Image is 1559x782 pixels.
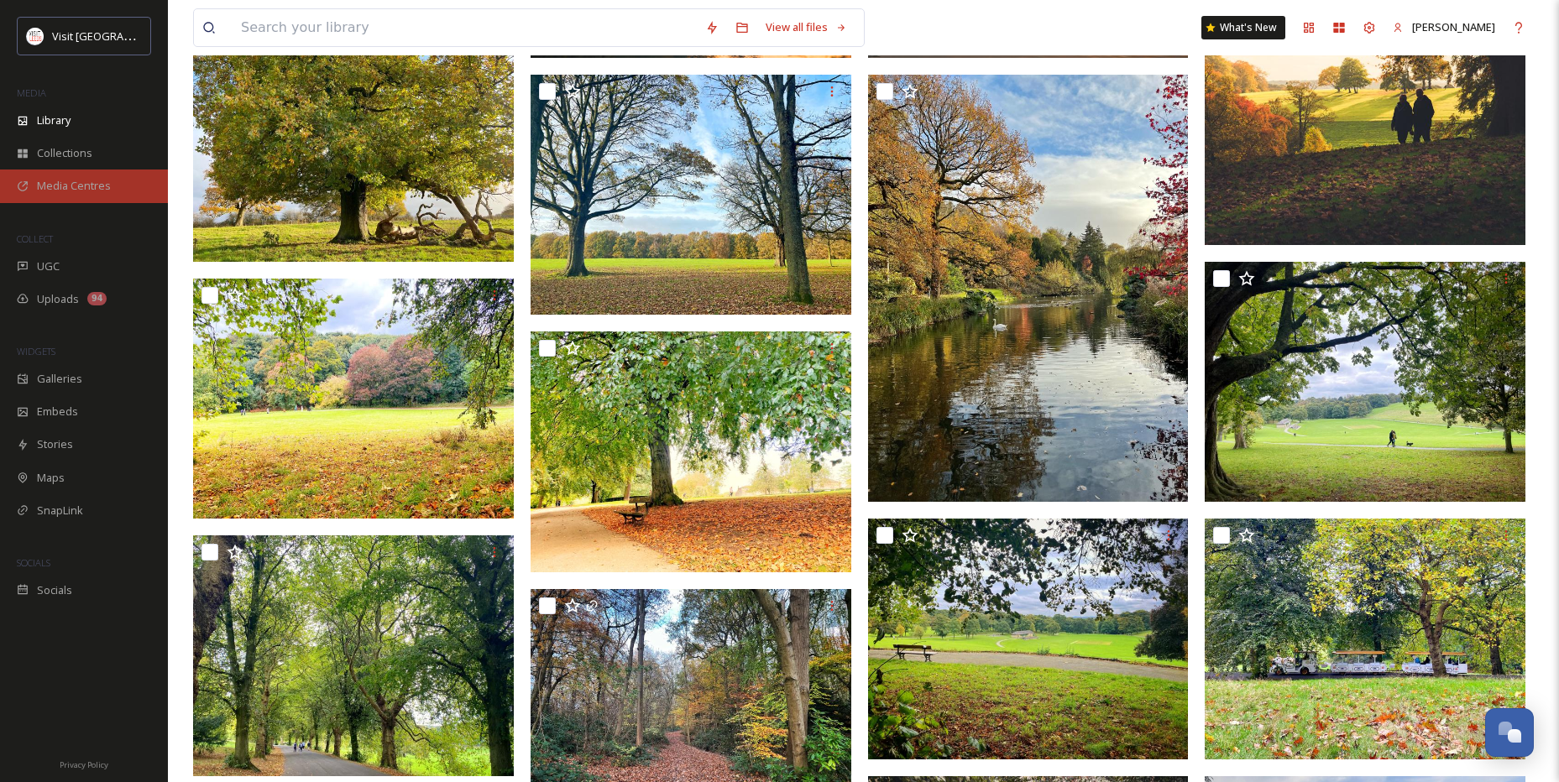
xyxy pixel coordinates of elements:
[757,11,855,44] a: View all files
[233,9,697,46] input: Search your library
[60,753,108,774] a: Privacy Policy
[37,371,82,387] span: Galleries
[37,258,60,274] span: UGC
[37,404,78,420] span: Embeds
[531,75,851,315] img: Temple Newsam-field-c Visit Leeds-Nov24.jpeg
[27,28,44,44] img: download%20(3).png
[193,21,514,262] img: Temple Newsam-tree-c Visit Leeds-Nov24.jpeg
[60,759,108,770] span: Privacy Policy
[37,436,73,452] span: Stories
[193,279,514,519] img: Roundhay Park-Autumn Scape-c Visit Leeds-Nov24 .jpeg
[37,503,83,519] span: SnapLink
[1384,11,1504,44] a: [PERSON_NAME]
[17,232,53,245] span: COLLECT
[1201,16,1285,39] a: What's New
[17,556,50,569] span: SOCIALS
[531,331,851,572] img: Roundhay Park-Autumn leaves-c Visit Leeds-Nov24.jpeg
[193,535,514,776] img: Roundhay Park-path-c Visit Leeds-Nov24.jpeg
[1205,262,1525,503] img: Roundhay Park-walkers-c Visit Leeds-Nov24.jpeg
[87,292,107,305] div: 94
[37,291,79,307] span: Uploads
[37,470,65,486] span: Maps
[37,145,92,161] span: Collections
[1412,19,1495,34] span: [PERSON_NAME]
[868,519,1189,759] img: Roundhay Park-bench-c Visit Leeds-Nov24.jpeg
[52,28,182,44] span: Visit [GEOGRAPHIC_DATA]
[17,345,55,357] span: WIDGETS
[17,86,46,99] span: MEDIA
[1205,519,1525,759] img: Roundhay Park-train-c Visit Leeds-Nov24.jpeg
[868,75,1189,502] img: Temple Newsam-Lake-c Visit Leeds-Nov24.jpeg
[1485,708,1534,757] button: Open Chat
[37,112,71,128] span: Library
[37,582,72,598] span: Socials
[37,178,111,194] span: Media Centres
